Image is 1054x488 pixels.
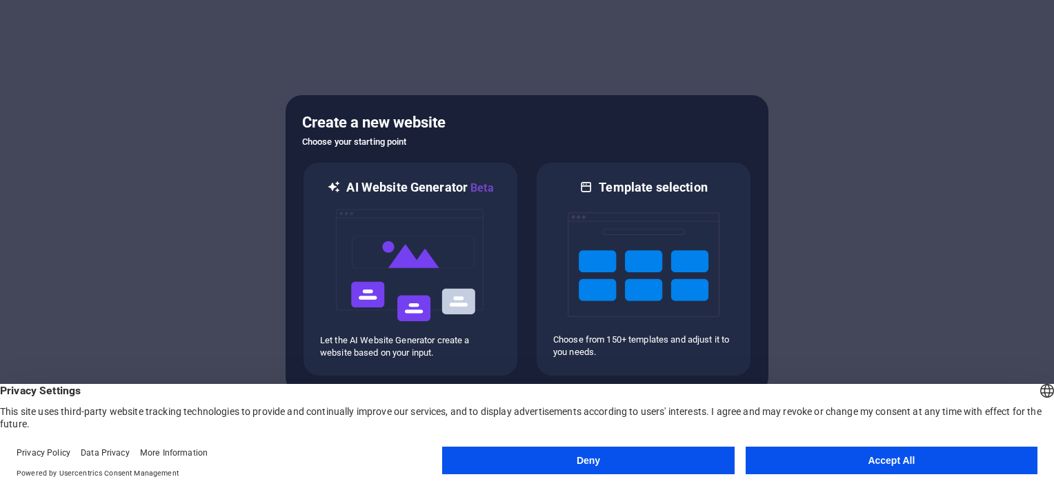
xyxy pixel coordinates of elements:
h6: AI Website Generator [346,179,493,196]
h6: Template selection [599,179,707,196]
p: Choose from 150+ templates and adjust it to you needs. [553,334,734,358]
h6: Choose your starting point [302,134,752,150]
div: AI Website GeneratorBetaaiLet the AI Website Generator create a website based on your input. [302,161,519,377]
img: ai [335,196,486,334]
h5: Create a new website [302,112,752,134]
p: Let the AI Website Generator create a website based on your input. [320,334,501,359]
span: Beta [468,181,494,194]
div: Template selectionChoose from 150+ templates and adjust it to you needs. [535,161,752,377]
